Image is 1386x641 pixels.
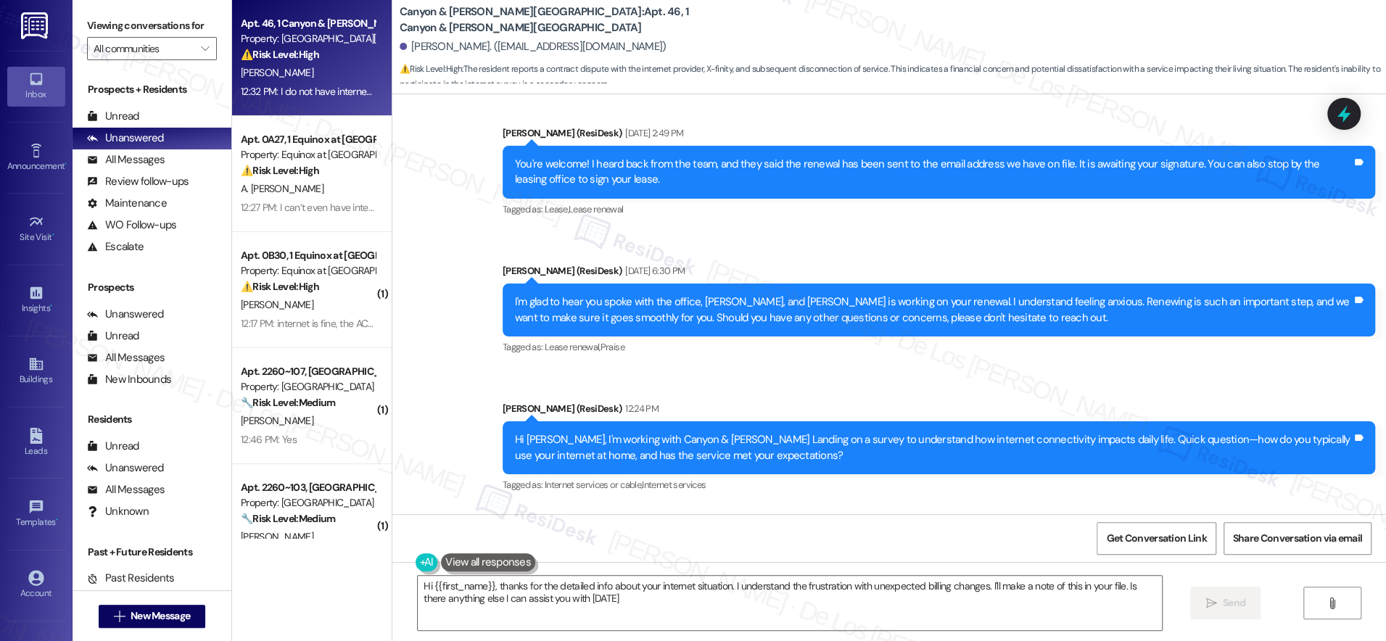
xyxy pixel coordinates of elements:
[21,12,51,39] img: ResiDesk Logo
[87,174,189,189] div: Review follow-ups
[99,605,206,628] button: New Message
[73,280,231,295] div: Prospects
[114,611,125,622] i: 
[622,125,683,141] div: [DATE] 2:49 PM
[241,414,313,427] span: [PERSON_NAME]
[400,62,1386,93] span: : The resident reports a contract dispute with the internet provider, X-finity, and subsequent di...
[241,164,319,177] strong: ⚠️ Risk Level: High
[545,341,601,353] span: Lease renewal ,
[515,432,1352,463] div: Hi [PERSON_NAME], I'm working with Canyon & [PERSON_NAME] Landing on a survey to understand how i...
[241,182,323,195] span: A. [PERSON_NAME]
[87,239,144,255] div: Escalate
[87,504,149,519] div: Unknown
[1233,531,1362,546] span: Share Conversation via email
[241,298,313,311] span: [PERSON_NAME]
[87,482,165,497] div: All Messages
[241,147,375,162] div: Property: Equinox at [GEOGRAPHIC_DATA]
[241,16,375,31] div: Apt. 46, 1 Canyon & [PERSON_NAME][GEOGRAPHIC_DATA]
[241,512,335,525] strong: 🔧 Risk Level: Medium
[87,350,165,365] div: All Messages
[241,66,313,79] span: [PERSON_NAME]
[241,248,375,263] div: Apt. 0B30, 1 Equinox at [GEOGRAPHIC_DATA]
[1205,597,1216,609] i: 
[7,423,65,463] a: Leads
[601,341,624,353] span: Praise
[241,132,375,147] div: Apt. 0A27, 1 Equinox at [GEOGRAPHIC_DATA]
[87,196,167,211] div: Maintenance
[7,566,65,605] a: Account
[1097,522,1216,555] button: Get Conversation Link
[503,125,1375,146] div: [PERSON_NAME] (ResiDesk)
[7,495,65,534] a: Templates •
[87,571,175,586] div: Past Residents
[73,82,231,97] div: Prospects + Residents
[241,480,375,495] div: Apt. 2260~103, [GEOGRAPHIC_DATA]
[569,203,624,215] span: Lease renewal
[241,396,335,409] strong: 🔧 Risk Level: Medium
[241,48,319,61] strong: ⚠️ Risk Level: High
[241,280,319,293] strong: ⚠️ Risk Level: High
[503,401,1375,421] div: [PERSON_NAME] (ResiDesk)
[7,67,65,106] a: Inbox
[418,576,1162,630] textarea: Hi {{first_name}}, thanks for the detailed info about your internet situation. I understand the f...
[7,281,65,320] a: Insights •
[503,199,1375,220] div: Tagged as:
[1106,531,1206,546] span: Get Conversation Link
[241,31,375,46] div: Property: [GEOGRAPHIC_DATA][PERSON_NAME]
[241,433,297,446] div: 12:46 PM: Yes
[87,152,165,168] div: All Messages
[241,263,375,278] div: Property: Equinox at [GEOGRAPHIC_DATA]
[87,328,139,344] div: Unread
[241,495,375,510] div: Property: [GEOGRAPHIC_DATA]
[87,372,171,387] div: New Inbounds
[503,474,1375,495] div: Tagged as:
[642,479,706,491] span: Internet services
[7,210,65,249] a: Site Visit •
[87,307,164,322] div: Unanswered
[201,43,209,54] i: 
[1327,597,1337,609] i: 
[241,530,313,543] span: [PERSON_NAME]
[87,109,139,124] div: Unread
[50,301,52,311] span: •
[400,4,690,36] b: Canyon & [PERSON_NAME][GEOGRAPHIC_DATA]: Apt. 46, 1 Canyon & [PERSON_NAME][GEOGRAPHIC_DATA]
[87,218,176,233] div: WO Follow-ups
[87,131,164,146] div: Unanswered
[503,336,1375,357] div: Tagged as:
[73,545,231,560] div: Past + Future Residents
[131,608,190,624] span: New Message
[400,39,667,54] div: [PERSON_NAME]. ([EMAIL_ADDRESS][DOMAIN_NAME])
[622,401,659,416] div: 12:24 PM
[56,515,58,525] span: •
[94,37,194,60] input: All communities
[241,317,721,330] div: 12:17 PM: internet is fine, the AC is terrible and our bill is outrageous every month cuz the apa...
[52,230,54,240] span: •
[241,379,375,394] div: Property: [GEOGRAPHIC_DATA]
[400,63,462,75] strong: ⚠️ Risk Level: High
[87,439,139,454] div: Unread
[87,15,217,37] label: Viewing conversations for
[7,352,65,391] a: Buildings
[515,157,1352,188] div: You're welcome! I heard back from the team, and they said the renewal has been sent to the email ...
[503,263,1375,284] div: [PERSON_NAME] (ResiDesk)
[1224,522,1371,555] button: Share Conversation via email
[1190,587,1261,619] button: Send
[545,203,569,215] span: Lease ,
[65,159,67,169] span: •
[545,479,642,491] span: Internet services or cable ,
[1223,595,1245,611] span: Send
[622,263,685,278] div: [DATE] 6:30 PM
[87,460,164,476] div: Unanswered
[73,412,231,427] div: Residents
[515,294,1352,326] div: I'm glad to hear you spoke with the office, [PERSON_NAME], and [PERSON_NAME] is working on your r...
[241,364,375,379] div: Apt. 2260~107, [GEOGRAPHIC_DATA]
